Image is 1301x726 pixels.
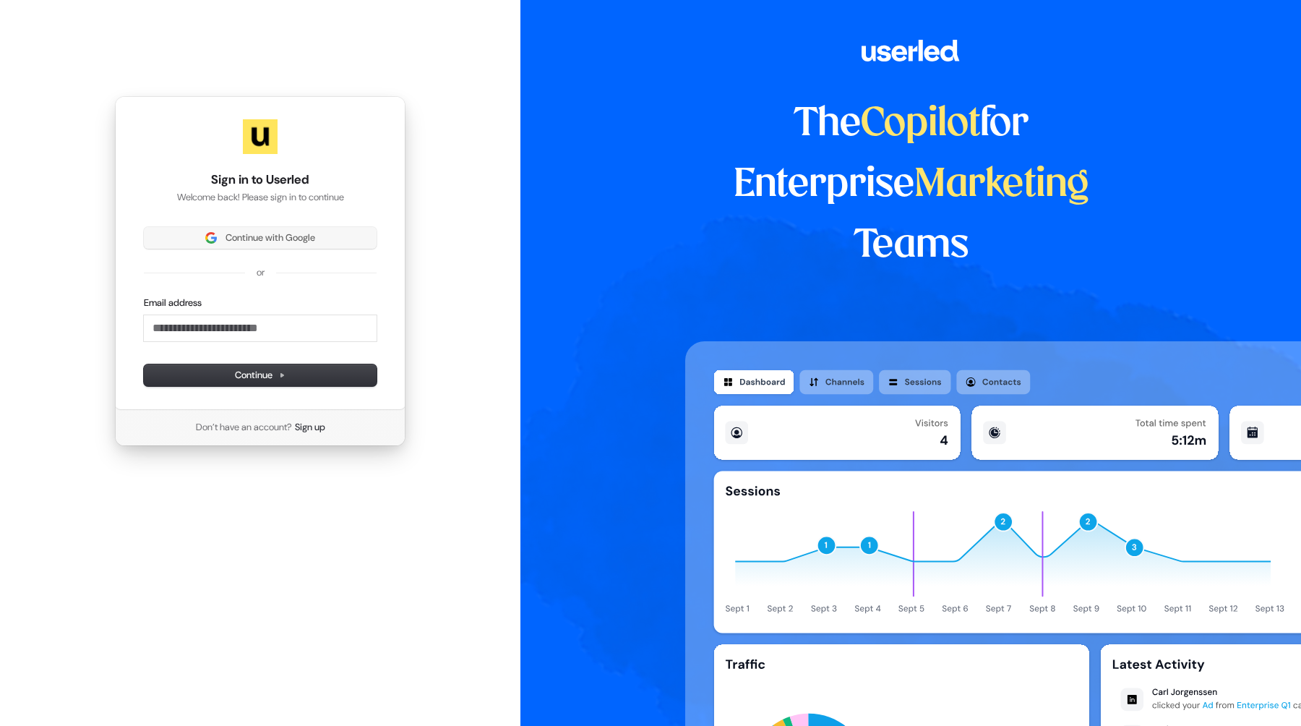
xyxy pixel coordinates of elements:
[861,106,980,143] span: Copilot
[243,119,278,154] img: Userled
[914,166,1089,204] span: Marketing
[144,364,377,386] button: Continue
[205,232,217,244] img: Sign in with Google
[144,191,377,204] p: Welcome back! Please sign in to continue
[257,266,265,279] p: or
[144,227,377,249] button: Sign in with GoogleContinue with Google
[685,94,1137,276] h1: The for Enterprise Teams
[196,421,292,434] span: Don’t have an account?
[295,421,325,434] a: Sign up
[226,231,315,244] span: Continue with Google
[144,296,202,309] label: Email address
[144,171,377,189] h1: Sign in to Userled
[235,369,285,382] span: Continue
